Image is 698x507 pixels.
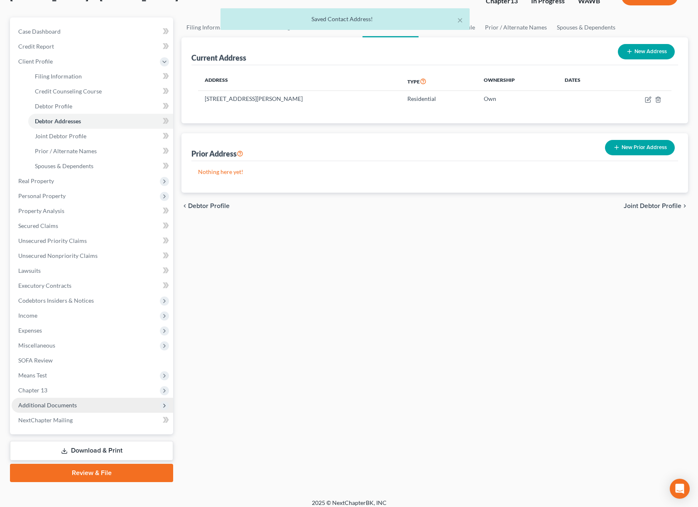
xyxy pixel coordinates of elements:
[670,479,690,499] div: Open Intercom Messenger
[681,203,688,209] i: chevron_right
[198,168,671,176] p: Nothing here yet!
[35,147,97,154] span: Prior / Alternate Names
[477,91,558,107] td: Own
[401,72,477,91] th: Type
[558,72,611,91] th: Dates
[18,312,37,319] span: Income
[35,132,86,140] span: Joint Debtor Profile
[35,73,82,80] span: Filing Information
[12,263,173,278] a: Lawsuits
[18,237,87,244] span: Unsecured Priority Claims
[28,84,173,99] a: Credit Counseling Course
[28,144,173,159] a: Prior / Alternate Names
[12,248,173,263] a: Unsecured Nonpriority Claims
[198,91,401,107] td: [STREET_ADDRESS][PERSON_NAME]
[35,118,81,125] span: Debtor Addresses
[191,53,246,63] div: Current Address
[12,278,173,293] a: Executory Contracts
[181,203,230,209] button: chevron_left Debtor Profile
[18,387,47,394] span: Chapter 13
[18,282,71,289] span: Executory Contracts
[18,252,98,259] span: Unsecured Nonpriority Claims
[227,15,463,23] div: Saved Contact Address!
[10,464,173,482] a: Review & File
[18,222,58,229] span: Secured Claims
[618,44,675,59] button: New Address
[28,99,173,114] a: Debtor Profile
[12,353,173,368] a: SOFA Review
[18,372,47,379] span: Means Test
[28,69,173,84] a: Filing Information
[18,43,54,50] span: Credit Report
[457,15,463,25] button: ×
[35,162,93,169] span: Spouses & Dependents
[35,103,72,110] span: Debtor Profile
[18,267,41,274] span: Lawsuits
[191,149,243,159] div: Prior Address
[28,129,173,144] a: Joint Debtor Profile
[12,218,173,233] a: Secured Claims
[18,297,94,304] span: Codebtors Insiders & Notices
[401,91,477,107] td: Residential
[12,39,173,54] a: Credit Report
[18,416,73,424] span: NextChapter Mailing
[28,159,173,174] a: Spouses & Dependents
[35,88,102,95] span: Credit Counseling Course
[181,203,188,209] i: chevron_left
[18,357,53,364] span: SOFA Review
[12,413,173,428] a: NextChapter Mailing
[605,140,675,155] button: New Prior Address
[18,402,77,409] span: Additional Documents
[18,192,66,199] span: Personal Property
[18,327,42,334] span: Expenses
[28,114,173,129] a: Debtor Addresses
[18,207,64,214] span: Property Analysis
[624,203,688,209] button: Joint Debtor Profile chevron_right
[18,28,61,35] span: Case Dashboard
[12,203,173,218] a: Property Analysis
[18,177,54,184] span: Real Property
[198,72,401,91] th: Address
[477,72,558,91] th: Ownership
[10,441,173,460] a: Download & Print
[188,203,230,209] span: Debtor Profile
[18,342,55,349] span: Miscellaneous
[624,203,681,209] span: Joint Debtor Profile
[18,58,53,65] span: Client Profile
[12,233,173,248] a: Unsecured Priority Claims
